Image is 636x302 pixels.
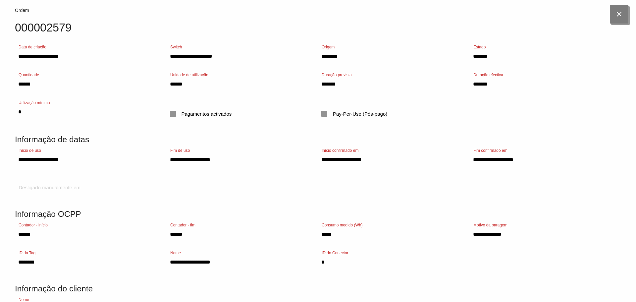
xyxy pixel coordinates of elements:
label: Motivo da paragem [473,222,507,228]
i: close [610,5,628,24]
label: Consumo medido (Wh) [322,222,362,228]
h4: 000002579 [15,22,621,34]
label: Contador - início [19,222,48,228]
label: Data de criação [19,44,46,50]
label: Estado [473,44,486,50]
label: Fim confirmado em [473,148,507,153]
label: Desligado manualmente em [19,184,80,192]
div: Ordem [15,7,621,14]
label: Contador - fim [170,222,195,228]
label: Fim de uso [170,148,190,153]
label: Switch [170,44,182,50]
label: Duração prevista [322,72,352,78]
h5: Informação de datas [15,135,621,144]
label: Início de uso [19,148,41,153]
label: ID da Tag [19,250,35,256]
h5: Informação do cliente [15,284,621,293]
label: Quantidade [19,72,39,78]
span: Pagamentos activados [170,110,232,118]
label: Nome [170,250,181,256]
label: Utilização mínima [19,100,50,106]
label: ID do Conector [322,250,348,256]
label: Duração efectiva [473,72,503,78]
h5: Informação OCPP [15,210,621,218]
span: Pay-Per-Use (Pós-pago) [321,110,387,118]
label: Unidade de utilização [170,72,208,78]
label: Início confirmado em [322,148,358,153]
label: Origem [322,44,335,50]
